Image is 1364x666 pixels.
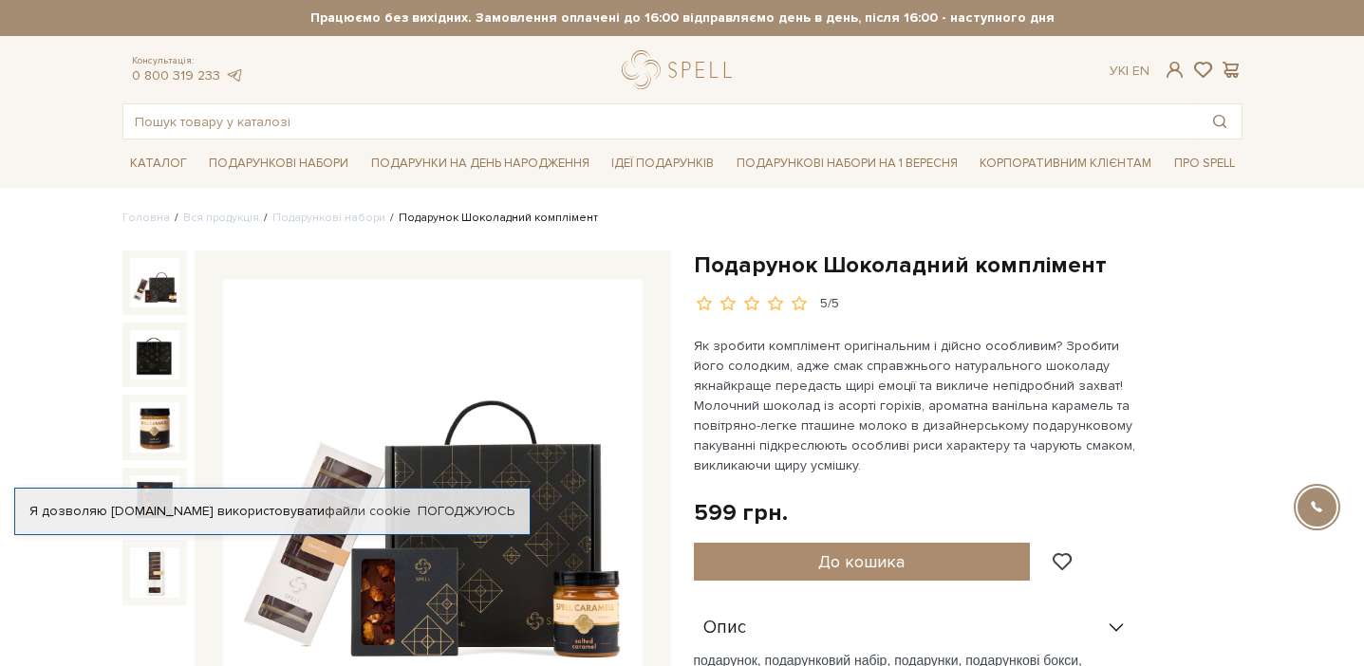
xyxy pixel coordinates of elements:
a: Про Spell [1167,149,1243,178]
a: 0 800 319 233 [132,67,220,83]
div: 5/5 [820,295,839,313]
img: Подарунок Шоколадний комплімент [130,475,179,525]
div: Я дозволяю [DOMAIN_NAME] використовувати [15,503,530,520]
a: Вся продукція [183,211,259,225]
a: Погоджуюсь [418,503,514,520]
strong: Працюємо без вихідних. Замовлення оплачені до 16:00 відправляємо день в день, після 16:00 - насту... [122,9,1243,27]
a: Подарункові набори [272,211,385,225]
span: До кошика [818,551,905,572]
div: Ук [1110,63,1149,80]
a: Подарункові набори на 1 Вересня [729,147,965,179]
span: Консультація: [132,55,244,67]
input: Пошук товару у каталозі [123,104,1198,139]
a: Головна [122,211,170,225]
button: До кошика [694,543,1031,581]
a: Корпоративним клієнтам [972,147,1159,179]
li: Подарунок Шоколадний комплімент [385,210,598,227]
div: 599 грн. [694,498,788,527]
img: Подарунок Шоколадний комплімент [130,547,179,597]
a: Подарунки на День народження [364,149,597,178]
a: Ідеї подарунків [604,149,721,178]
a: logo [622,50,740,89]
a: Подарункові набори [201,149,356,178]
h1: Подарунок Шоколадний комплімент [694,250,1243,280]
a: En [1132,63,1149,79]
span: | [1126,63,1129,79]
span: Опис [703,620,746,637]
p: Як зробити комплімент оригінальним і дійсно особливим? Зробити його солодким, адже смак справжньо... [694,336,1139,475]
img: Подарунок Шоколадний комплімент [130,402,179,452]
img: Подарунок Шоколадний комплімент [130,258,179,307]
a: файли cookie [325,503,411,519]
button: Пошук товару у каталозі [1198,104,1242,139]
a: telegram [225,67,244,83]
img: Подарунок Шоколадний комплімент [130,330,179,379]
a: Каталог [122,149,195,178]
